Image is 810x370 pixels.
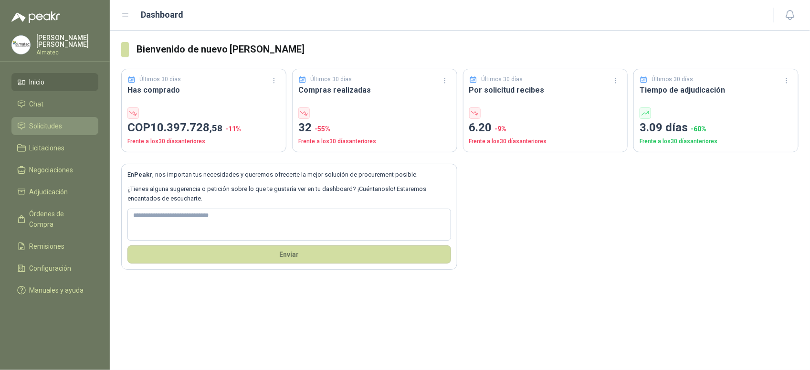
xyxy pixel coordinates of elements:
span: -55 % [315,125,330,133]
p: Frente a los 30 días anteriores [640,137,792,146]
span: Inicio [30,77,45,87]
a: Configuración [11,259,98,277]
p: 6.20 [469,119,622,137]
span: -11 % [225,125,241,133]
p: ¿Tienes alguna sugerencia o petición sobre lo que te gustaría ver en tu dashboard? ¡Cuéntanoslo! ... [127,184,451,204]
img: Logo peakr [11,11,60,23]
a: Chat [11,95,98,113]
p: Frente a los 30 días anteriores [469,137,622,146]
h3: Tiempo de adjudicación [640,84,792,96]
h3: Has comprado [127,84,280,96]
span: Órdenes de Compra [30,209,89,230]
a: Licitaciones [11,139,98,157]
span: Negociaciones [30,165,74,175]
h3: Bienvenido de nuevo [PERSON_NAME] [137,42,799,57]
p: Almatec [36,50,98,55]
b: Peakr [134,171,152,178]
p: En , nos importan tus necesidades y queremos ofrecerte la mejor solución de procurement posible. [127,170,451,180]
h3: Compras realizadas [298,84,451,96]
p: [PERSON_NAME] [PERSON_NAME] [36,34,98,48]
img: Company Logo [12,36,30,54]
p: Últimos 30 días [310,75,352,84]
p: 3.09 días [640,119,792,137]
span: Manuales y ayuda [30,285,84,296]
span: Chat [30,99,44,109]
a: Órdenes de Compra [11,205,98,233]
span: 10.397.728 [150,121,222,134]
a: Solicitudes [11,117,98,135]
span: -60 % [691,125,706,133]
span: Solicitudes [30,121,63,131]
button: Envíar [127,245,451,264]
p: Frente a los 30 días anteriores [127,137,280,146]
a: Inicio [11,73,98,91]
a: Manuales y ayuda [11,281,98,299]
p: Frente a los 30 días anteriores [298,137,451,146]
p: Últimos 30 días [652,75,694,84]
span: ,58 [210,123,222,134]
p: 32 [298,119,451,137]
span: Configuración [30,263,72,274]
a: Remisiones [11,237,98,255]
p: Últimos 30 días [140,75,181,84]
p: COP [127,119,280,137]
span: Remisiones [30,241,65,252]
span: Adjudicación [30,187,68,197]
a: Adjudicación [11,183,98,201]
a: Negociaciones [11,161,98,179]
p: Últimos 30 días [481,75,523,84]
span: Licitaciones [30,143,65,153]
h1: Dashboard [141,8,184,21]
h3: Por solicitud recibes [469,84,622,96]
span: -9 % [495,125,507,133]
